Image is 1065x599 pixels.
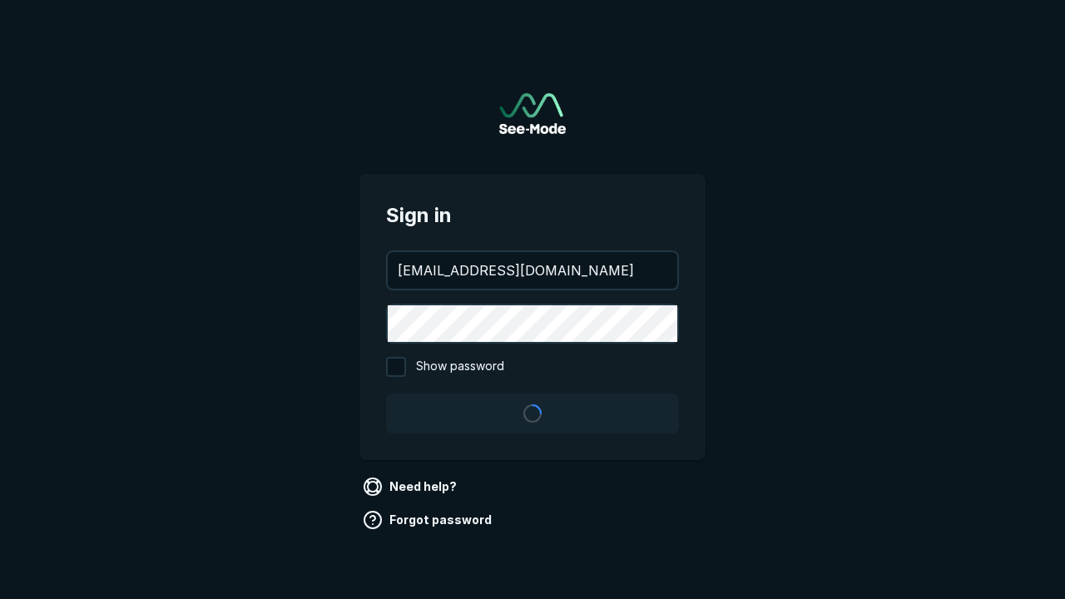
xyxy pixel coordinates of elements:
a: Forgot password [359,507,498,533]
img: See-Mode Logo [499,93,566,134]
input: your@email.com [388,252,677,289]
span: Show password [416,357,504,377]
span: Sign in [386,200,679,230]
a: Need help? [359,473,463,500]
a: Go to sign in [499,93,566,134]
